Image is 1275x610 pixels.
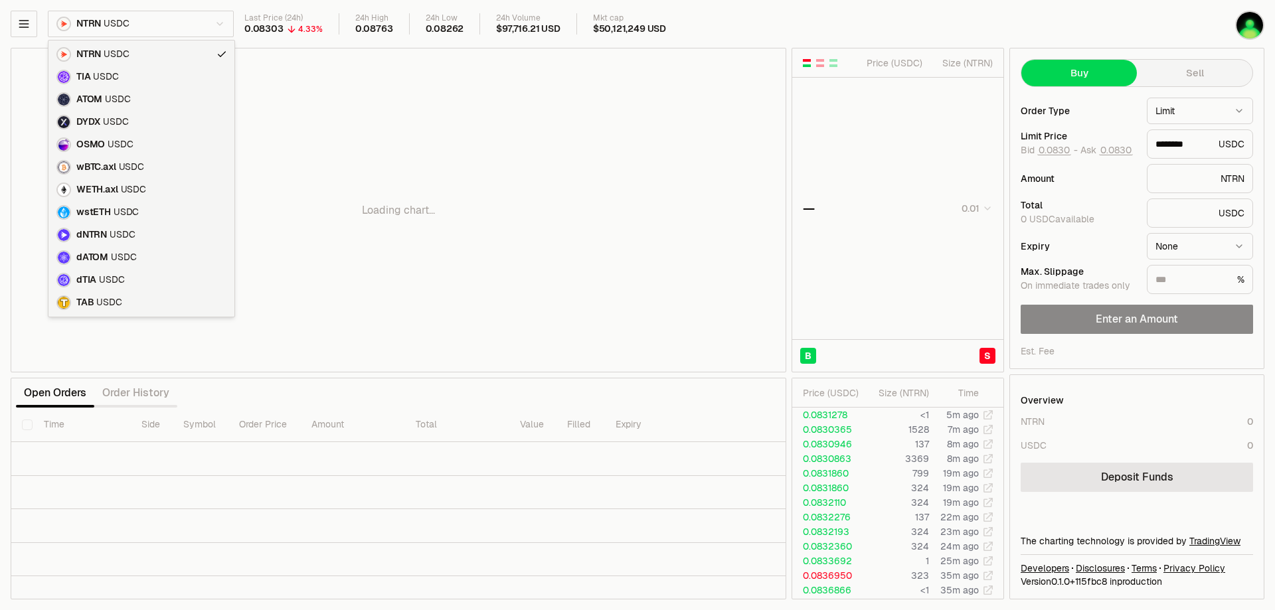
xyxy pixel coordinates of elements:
span: USDC [121,184,146,196]
img: TAB Logo [58,297,70,309]
span: USDC [111,252,136,264]
span: USDC [93,71,118,83]
span: WETH.axl [76,184,118,196]
img: NTRN Logo [58,48,70,60]
span: USDC [104,48,129,60]
img: dNTRN Logo [58,229,70,241]
span: wBTC.axl [76,161,116,173]
img: wstETH Logo [58,206,70,218]
span: TIA [76,71,90,83]
span: ATOM [76,94,102,106]
span: dATOM [76,252,108,264]
span: USDC [114,206,139,218]
span: NTRN [76,48,101,60]
span: dNTRN [76,229,107,241]
img: TIA Logo [58,71,70,83]
img: WETH.axl Logo [58,184,70,196]
img: wBTC.axl Logo [58,161,70,173]
img: ATOM Logo [58,94,70,106]
span: dTIA [76,274,96,286]
img: dTIA Logo [58,274,70,286]
span: USDC [105,94,130,106]
span: OSMO [76,139,105,151]
img: dATOM Logo [58,252,70,264]
span: USDC [103,116,128,128]
span: USDC [110,229,135,241]
span: TAB [76,297,94,309]
img: OSMO Logo [58,139,70,151]
span: USDC [99,274,124,286]
span: USDC [119,161,144,173]
span: USDC [96,297,122,309]
span: wstETH [76,206,111,218]
span: DYDX [76,116,100,128]
span: USDC [108,139,133,151]
img: DYDX Logo [58,116,70,128]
